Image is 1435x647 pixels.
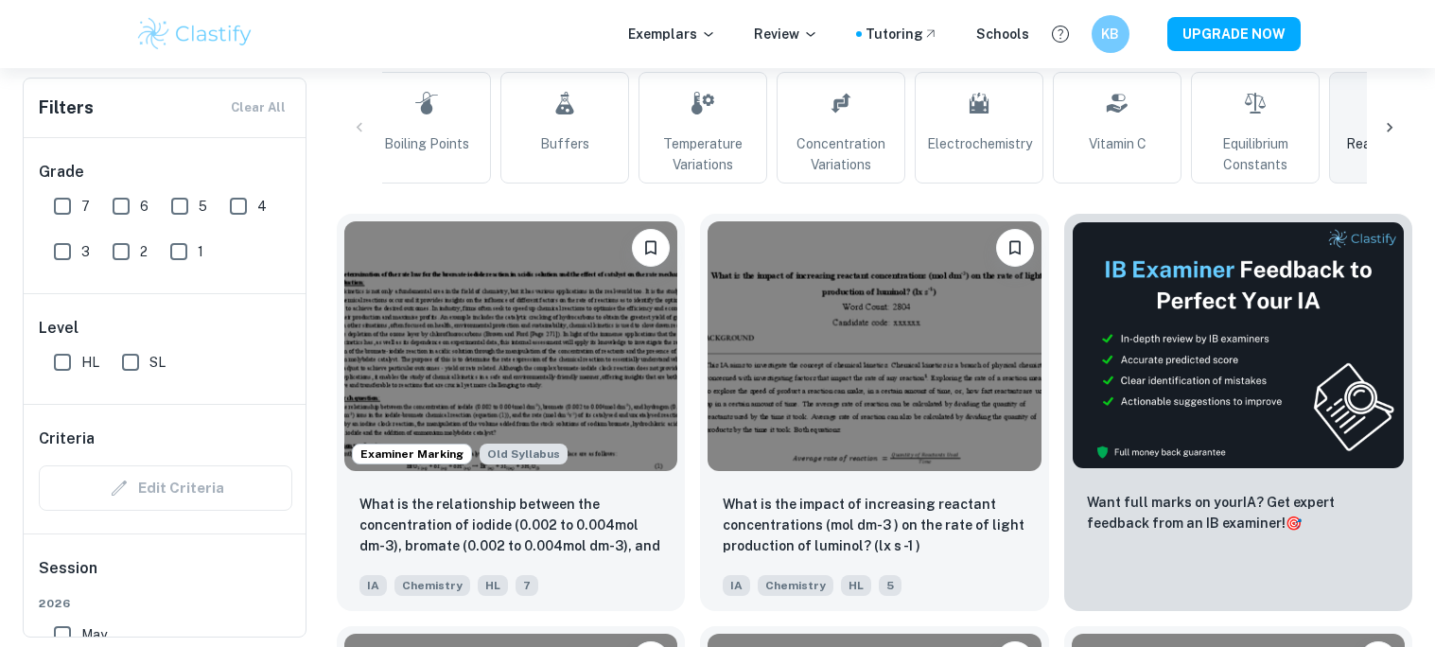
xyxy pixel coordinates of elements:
[135,15,255,53] img: Clastify logo
[39,428,95,450] h6: Criteria
[384,133,469,154] span: Boiling Points
[1286,516,1302,531] span: 🎯
[1089,133,1146,154] span: Vitamin C
[394,575,470,596] span: Chemistry
[140,241,148,262] span: 2
[927,133,1032,154] span: Electrochemistry
[632,229,670,267] button: Bookmark
[1167,17,1301,51] button: UPGRADE NOW
[39,465,292,511] div: Criteria filters are unavailable when searching by topic
[344,221,677,471] img: Chemistry IA example thumbnail: What is the relationship between the con
[516,575,538,596] span: 7
[628,24,716,44] p: Exemplars
[1072,221,1405,469] img: Thumbnail
[81,196,90,217] span: 7
[758,575,833,596] span: Chemistry
[976,24,1029,44] a: Schools
[257,196,267,217] span: 4
[540,133,589,154] span: Buffers
[39,557,292,595] h6: Session
[478,575,508,596] span: HL
[996,229,1034,267] button: Bookmark
[39,161,292,184] h6: Grade
[647,133,759,175] span: Temperature Variations
[700,214,1048,611] a: BookmarkWhat is the impact of increasing reactant concentrations (mol dm-3 ) on the rate of light...
[81,241,90,262] span: 3
[1044,18,1076,50] button: Help and Feedback
[879,575,901,596] span: 5
[480,444,568,464] span: Old Syllabus
[866,24,938,44] a: Tutoring
[359,575,387,596] span: IA
[198,241,203,262] span: 1
[140,196,149,217] span: 6
[1092,15,1129,53] button: KB
[39,595,292,612] span: 2026
[1087,492,1390,533] p: Want full marks on your IA ? Get expert feedback from an IB examiner!
[723,494,1025,556] p: What is the impact of increasing reactant concentrations (mol dm-3 ) on the rate of light product...
[1064,214,1412,611] a: ThumbnailWant full marks on yourIA? Get expert feedback from an IB examiner!
[754,24,818,44] p: Review
[480,444,568,464] div: Starting from the May 2025 session, the Chemistry IA requirements have changed. It's OK to refer ...
[39,317,292,340] h6: Level
[785,133,897,175] span: Concentration Variations
[723,575,750,596] span: IA
[81,624,107,645] span: May
[39,95,94,121] h6: Filters
[841,575,871,596] span: HL
[81,352,99,373] span: HL
[337,214,685,611] a: Examiner MarkingStarting from the May 2025 session, the Chemistry IA requirements have changed. I...
[1099,24,1121,44] h6: KB
[1199,133,1311,175] span: Equilibrium Constants
[359,494,662,558] p: What is the relationship between the concentration of iodide (0.002 to 0.004mol dm-3), bromate (0...
[149,352,166,373] span: SL
[708,221,1041,471] img: Chemistry IA example thumbnail: What is the impact of increasing reactan
[199,196,207,217] span: 5
[353,446,471,463] span: Examiner Marking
